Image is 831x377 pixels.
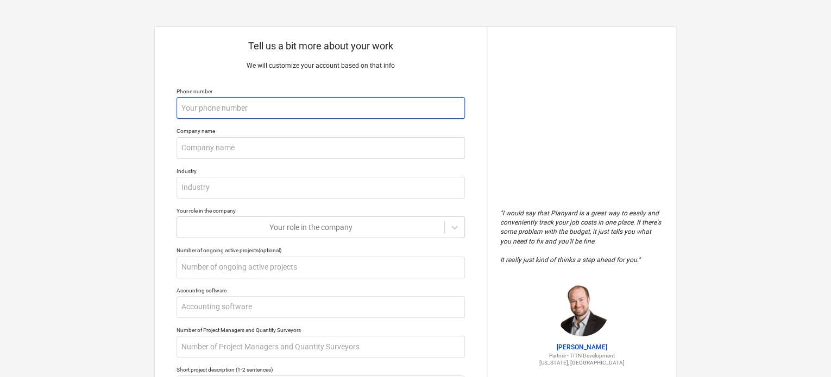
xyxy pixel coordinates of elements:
input: Number of Project Managers and Quantity Surveyors [177,336,465,357]
div: Phone number [177,88,465,95]
input: Company name [177,137,465,159]
div: Number of ongoing active projects (optional) [177,247,465,254]
p: We will customize your account based on that info [177,61,465,71]
div: Accounting software [177,287,465,294]
div: Number of Project Managers and Quantity Surveyors [177,327,465,334]
p: " I would say that Planyard is a great way to easily and conveniently track your job costs in one... [500,209,663,265]
p: Tell us a bit more about your work [177,40,465,53]
div: Company name [177,127,465,135]
iframe: Chat Widget [777,325,831,377]
img: Jordan Cohen [555,282,609,336]
input: Your phone number [177,97,465,119]
div: Chat-Widget [777,325,831,377]
input: Industry [177,177,465,199]
div: Your role in the company [177,207,465,214]
div: Industry [177,168,465,175]
input: Number of ongoing active projects [177,257,465,278]
p: [US_STATE], [GEOGRAPHIC_DATA] [500,359,663,366]
p: Partner - TITN Development [500,352,663,359]
input: Accounting software [177,296,465,318]
div: Short project description (1-2 sentences) [177,366,465,373]
p: [PERSON_NAME] [500,343,663,352]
